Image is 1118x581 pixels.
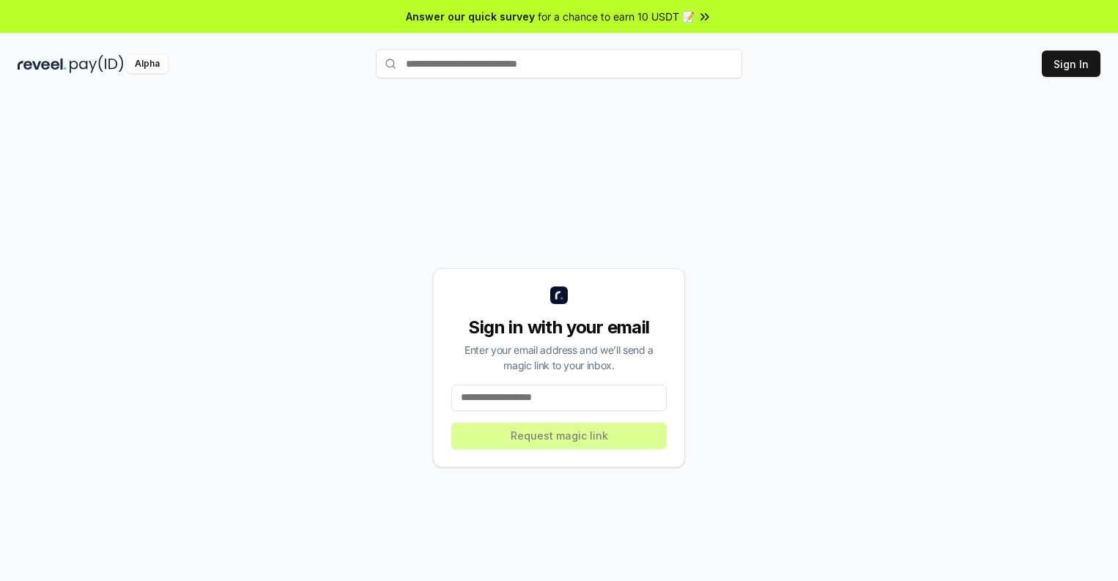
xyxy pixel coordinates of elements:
[406,9,535,24] span: Answer our quick survey
[550,286,568,304] img: logo_small
[70,55,124,73] img: pay_id
[127,55,168,73] div: Alpha
[451,316,667,339] div: Sign in with your email
[538,9,695,24] span: for a chance to earn 10 USDT 📝
[18,55,67,73] img: reveel_dark
[1042,51,1100,77] button: Sign In
[451,342,667,373] div: Enter your email address and we’ll send a magic link to your inbox.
